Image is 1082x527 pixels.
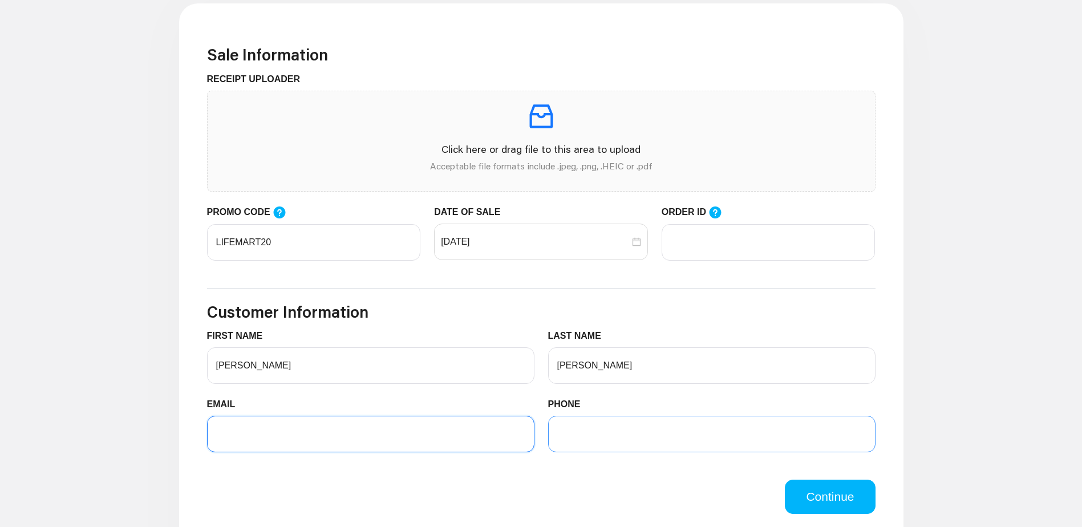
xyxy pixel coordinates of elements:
[441,235,630,249] input: DATE OF SALE
[548,329,610,343] label: LAST NAME
[207,416,534,452] input: EMAIL
[207,72,309,86] label: RECEIPT UPLOADER
[207,329,271,343] label: FIRST NAME
[548,398,589,411] label: PHONE
[217,159,866,173] p: Acceptable file formats include .jpeg, .png, .HEIC or .pdf
[217,141,866,157] p: Click here or drag file to this area to upload
[207,45,876,64] h3: Sale Information
[434,205,509,219] label: DATE OF SALE
[207,398,244,411] label: EMAIL
[662,205,734,220] label: ORDER ID
[207,302,876,322] h3: Customer Information
[785,480,875,514] button: Continue
[548,416,876,452] input: PHONE
[548,347,876,384] input: LAST NAME
[207,205,297,220] label: PROMO CODE
[207,347,534,384] input: FIRST NAME
[208,91,875,191] span: inboxClick here or drag file to this area to uploadAcceptable file formats include .jpeg, .png, ....
[525,100,557,132] span: inbox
